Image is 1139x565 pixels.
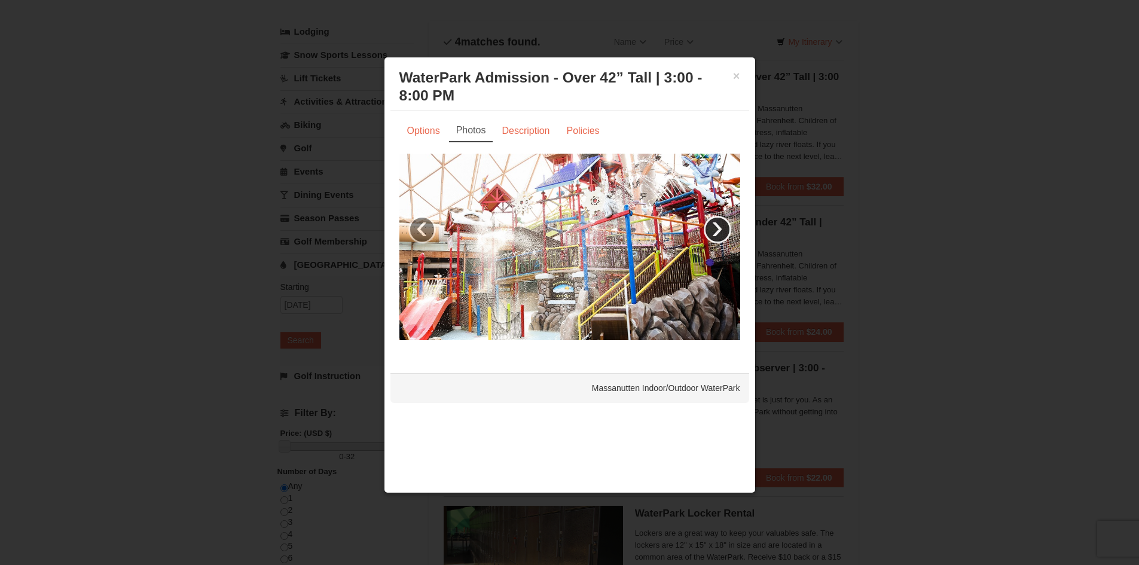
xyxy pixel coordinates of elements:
[494,120,557,142] a: Description
[733,70,740,82] button: ×
[558,120,607,142] a: Policies
[408,216,436,243] a: ‹
[704,216,731,243] a: ›
[399,120,448,142] a: Options
[399,69,740,105] h3: WaterPark Admission - Over 42” Tall | 3:00 - 8:00 PM
[399,154,740,340] img: 6619917-1376-d847fe8f.jpg
[449,120,493,142] a: Photos
[390,373,749,403] div: Massanutten Indoor/Outdoor WaterPark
